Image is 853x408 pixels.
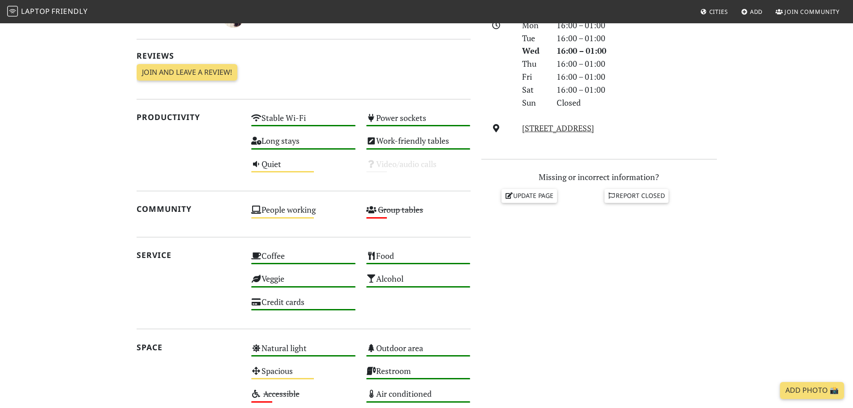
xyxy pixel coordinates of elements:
[551,44,722,57] div: 16:00 – 01:00
[772,4,843,20] a: Join Community
[137,112,241,122] h2: Productivity
[246,271,361,294] div: Veggie
[21,6,50,16] span: Laptop
[137,343,241,352] h2: Space
[502,189,557,202] a: Update page
[517,83,551,96] div: Sat
[361,341,476,364] div: Outdoor area
[246,202,361,225] div: People working
[137,250,241,260] h2: Service
[361,271,476,294] div: Alcohol
[137,204,241,214] h2: Community
[246,133,361,156] div: Long stays
[517,57,551,70] div: Thu
[51,6,87,16] span: Friendly
[551,70,722,83] div: 16:00 – 01:00
[551,57,722,70] div: 16:00 – 01:00
[137,51,471,60] h2: Reviews
[361,157,476,180] div: Video/audio calls
[246,111,361,133] div: Stable Wi-Fi
[750,8,763,16] span: Add
[551,32,722,45] div: 16:00 – 01:00
[246,157,361,180] div: Quiet
[737,4,767,20] a: Add
[522,123,594,133] a: [STREET_ADDRESS]
[7,4,88,20] a: LaptopFriendly LaptopFriendly
[517,70,551,83] div: Fri
[246,295,361,318] div: Credit cards
[551,96,722,109] div: Closed
[481,171,717,184] p: Missing or incorrect information?
[517,44,551,57] div: Wed
[246,249,361,271] div: Coffee
[263,388,300,399] s: Accessible
[697,4,732,20] a: Cities
[709,8,728,16] span: Cities
[7,6,18,17] img: LaptopFriendly
[378,204,423,215] s: Group tables
[361,364,476,387] div: Restroom
[361,111,476,133] div: Power sockets
[517,19,551,32] div: Mon
[551,83,722,96] div: 16:00 – 01:00
[551,19,722,32] div: 16:00 – 01:00
[604,189,669,202] a: Report closed
[361,249,476,271] div: Food
[246,341,361,364] div: Natural light
[517,32,551,45] div: Tue
[784,8,840,16] span: Join Community
[137,64,237,81] a: Join and leave a review!
[517,96,551,109] div: Sun
[361,133,476,156] div: Work-friendly tables
[246,364,361,387] div: Spacious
